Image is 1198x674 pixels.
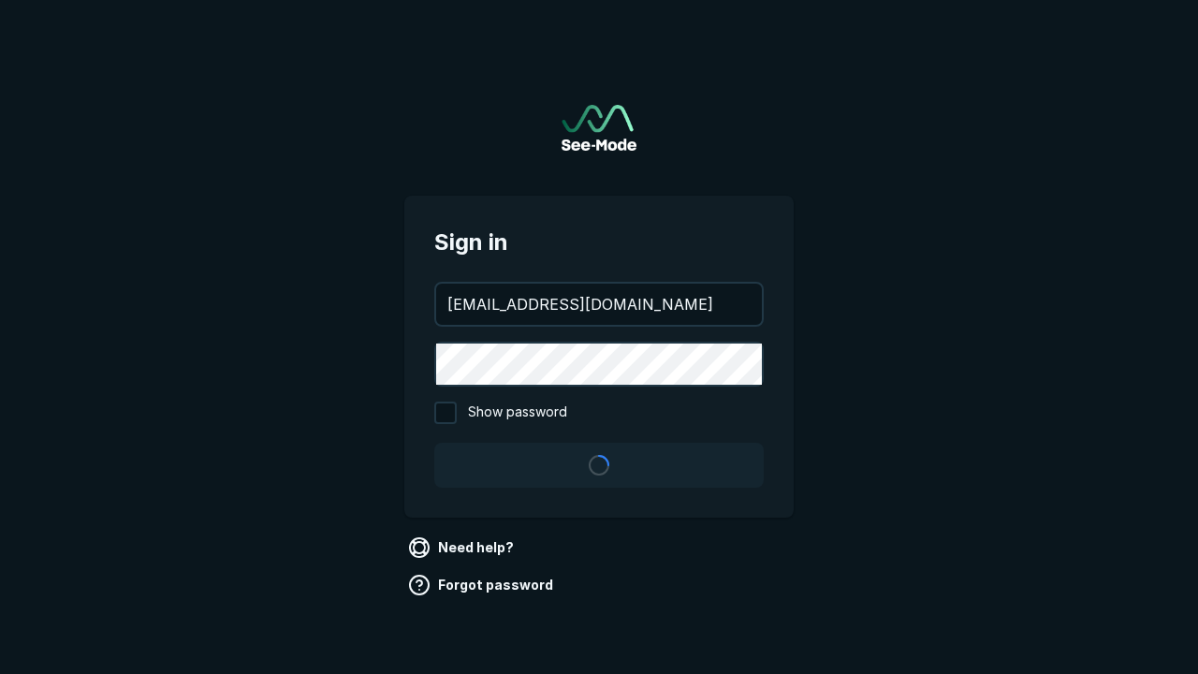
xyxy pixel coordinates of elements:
span: Sign in [434,226,764,259]
img: See-Mode Logo [562,105,636,151]
a: Forgot password [404,570,561,600]
span: Show password [468,402,567,424]
a: Need help? [404,533,521,563]
a: Go to sign in [562,105,636,151]
input: your@email.com [436,284,762,325]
